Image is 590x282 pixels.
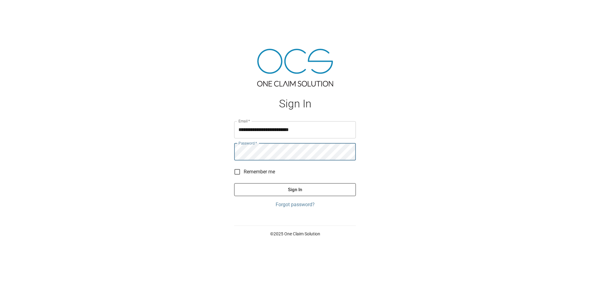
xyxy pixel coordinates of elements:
label: Password [238,141,257,146]
img: ocs-logo-tra.png [257,49,333,87]
p: © 2025 One Claim Solution [234,231,356,237]
label: Email [238,118,250,124]
button: Sign In [234,183,356,196]
a: Forgot password? [234,201,356,208]
h1: Sign In [234,98,356,110]
img: ocs-logo-white-transparent.png [7,4,32,16]
span: Remember me [244,168,275,176]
